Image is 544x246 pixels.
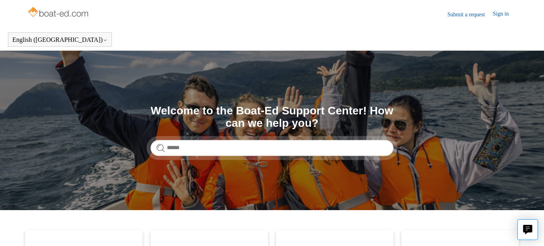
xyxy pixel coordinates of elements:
[27,5,90,21] img: Boat-Ed Help Center home page
[151,140,393,156] input: Search
[448,10,493,19] a: Submit a request
[12,36,108,43] button: English ([GEOGRAPHIC_DATA])
[517,219,538,240] button: Live chat
[493,10,517,19] a: Sign in
[151,105,393,130] h1: Welcome to the Boat-Ed Support Center! How can we help you?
